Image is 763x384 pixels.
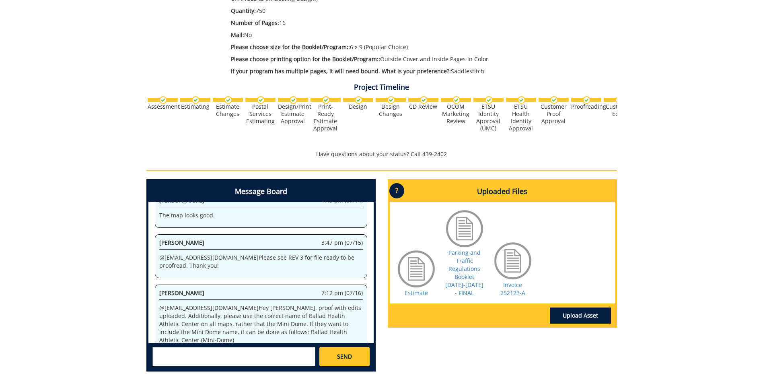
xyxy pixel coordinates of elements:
[550,308,611,324] a: Upload Asset
[518,96,525,104] img: checkmark
[485,96,493,104] img: checkmark
[180,103,210,110] div: Estimating
[257,96,265,104] img: checkmark
[445,249,483,297] a: Parking and Traffic Regulations Booklet [DATE]-[DATE] - FINAL
[159,211,363,219] p: The map looks good.
[319,347,369,366] a: SEND
[231,31,546,39] p: No
[159,289,204,297] span: [PERSON_NAME]
[290,96,297,104] img: checkmark
[500,281,525,297] a: Invoice 252123-A
[231,67,451,75] span: If your program has multiple pages, it will need bound. What is your preference?:
[146,83,617,91] h4: Project Timeline
[322,96,330,104] img: checkmark
[231,55,546,63] p: Outside Cover and Inside Pages in Color
[321,239,363,247] span: 3:47 pm (07/15)
[231,67,546,75] p: Saddlestitch
[452,96,460,104] img: checkmark
[506,103,536,132] div: ETSU Health Identity Approval
[343,103,373,110] div: Design
[148,103,178,110] div: Assessment
[387,96,395,104] img: checkmark
[231,19,546,27] p: 16
[159,96,167,104] img: checkmark
[390,181,615,202] h4: Uploaded Files
[615,96,623,104] img: checkmark
[231,43,546,51] p: 6 x 9 (Popular Choice)
[224,96,232,104] img: checkmark
[420,96,428,104] img: checkmark
[159,239,204,246] span: [PERSON_NAME]
[321,289,363,297] span: 7:12 pm (07/16)
[192,96,199,104] img: checkmark
[408,103,438,110] div: CD Review
[571,103,601,110] div: Proofreading
[278,103,308,125] div: Design/Print Estimate Approval
[231,55,380,63] span: Please choose printing option for the Booklet/Program::
[441,103,471,125] div: QCOM Marketing Review
[152,347,315,366] textarea: messageToSend
[604,103,634,118] div: Customer Edits
[146,150,617,158] p: Have questions about your status? Call 439-2402
[231,7,256,14] span: Quantity:
[159,304,363,344] p: @ [EMAIL_ADDRESS][DOMAIN_NAME] Hey [PERSON_NAME], proof with edits uploaded. Additionally, please...
[550,96,558,104] img: checkmark
[311,103,341,132] div: Print-Ready Estimate Approval
[473,103,504,132] div: ETSU Identity Approval (UMC)
[148,181,374,202] h4: Message Board
[376,103,406,118] div: Design Changes
[405,289,428,297] a: Estimate
[213,103,243,118] div: Estimate Changes
[245,103,276,125] div: Postal Services Estimating
[231,7,546,15] p: 750
[231,19,279,27] span: Number of Pages:
[159,254,363,270] p: @ [EMAIL_ADDRESS][DOMAIN_NAME] Please see REV 3 for file ready to be proofread. Thank you!
[539,103,569,125] div: Customer Proof Approval
[231,43,350,51] span: Please choose size for the Booklet/Program::
[583,96,590,104] img: checkmark
[355,96,362,104] img: checkmark
[231,31,244,39] span: Mail:
[337,353,352,361] span: SEND
[389,183,404,198] p: ?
